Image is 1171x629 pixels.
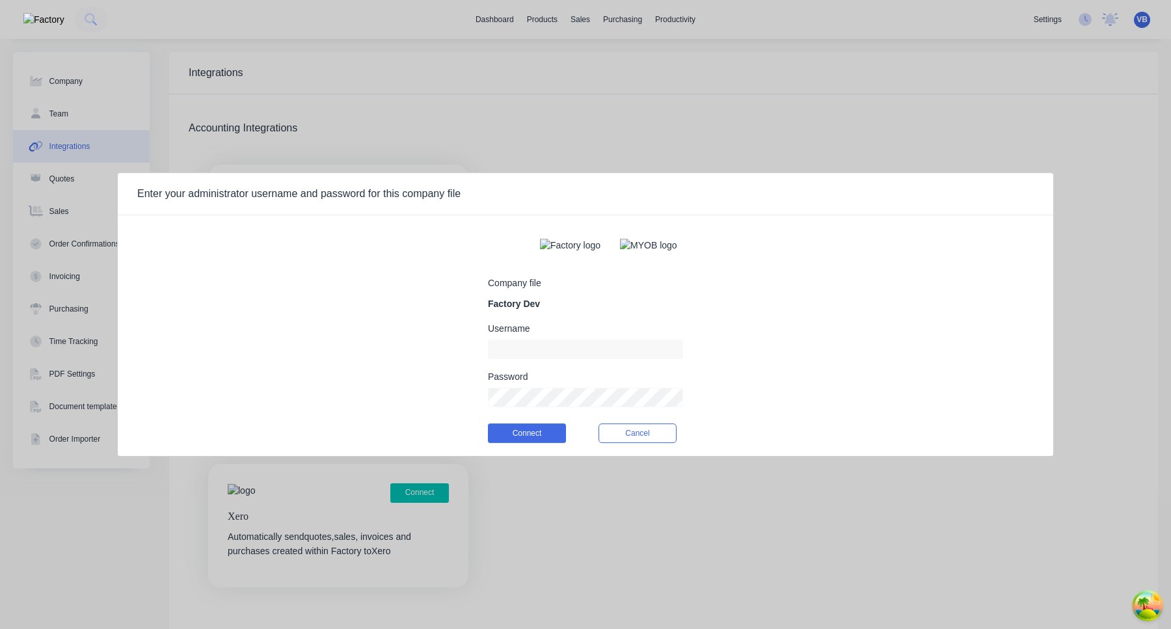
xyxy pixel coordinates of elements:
[540,239,600,252] img: Factory logo
[620,239,677,252] img: MYOB logo
[1135,593,1161,619] button: Open Tanstack query devtools
[488,278,541,288] div: Company file
[488,423,566,443] button: Connect
[23,13,64,27] img: Factory
[599,423,677,443] button: Cancel
[488,324,683,333] div: Username
[488,372,683,381] div: Password
[137,186,461,202] div: Enter your administrator username and password for this company file
[488,297,540,311] div: Factory Dev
